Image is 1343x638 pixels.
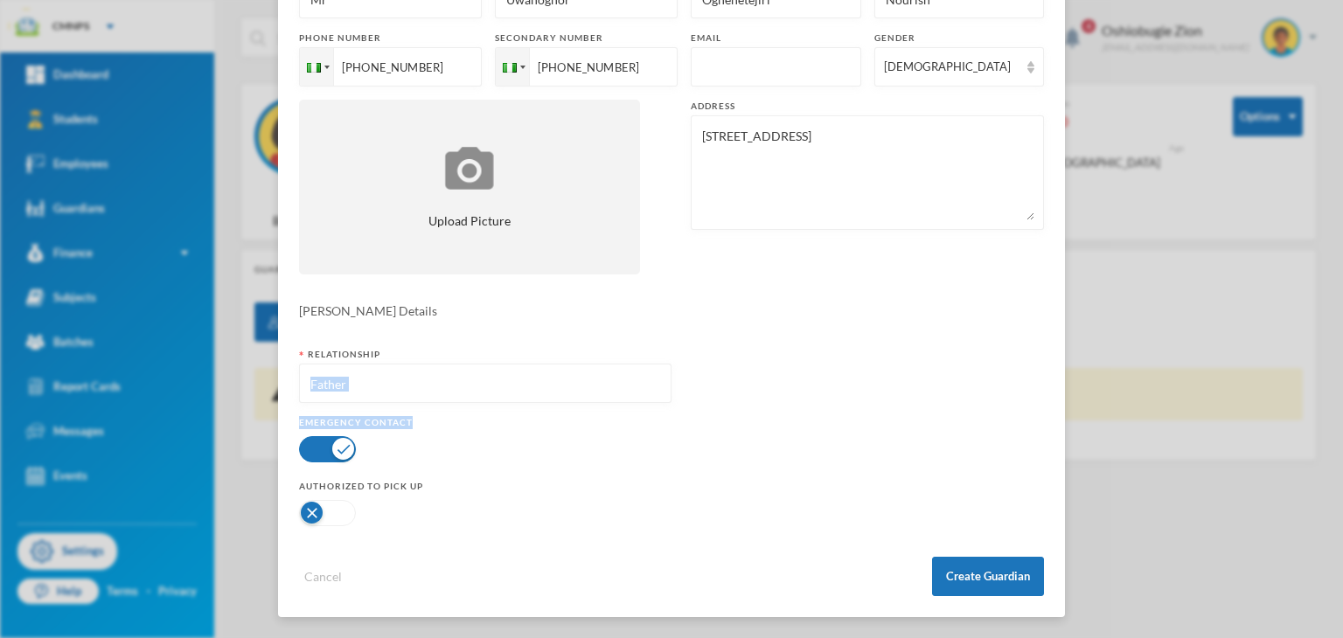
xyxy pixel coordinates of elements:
textarea: [STREET_ADDRESS] [700,125,1034,220]
div: Authorized to pick up [299,480,671,493]
div: Secondary number [495,31,678,45]
div: Phone number [299,31,482,45]
div: Emergency Contact [299,416,671,429]
div: Gender [874,31,1045,45]
img: upload [441,144,498,192]
div: Relationship [299,348,671,361]
button: Create Guardian [932,557,1044,596]
div: Address [691,100,1044,113]
button: Cancel [299,566,347,586]
div: [DEMOGRAPHIC_DATA] [884,59,1019,76]
div: Nigeria: + 234 [496,48,529,86]
span: Upload Picture [428,212,511,230]
div: Email [691,31,861,45]
div: Nigeria: + 234 [300,48,333,86]
div: [PERSON_NAME] Details [299,302,1044,320]
input: eg: Mother, Father, Uncle, Aunt [309,364,662,404]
